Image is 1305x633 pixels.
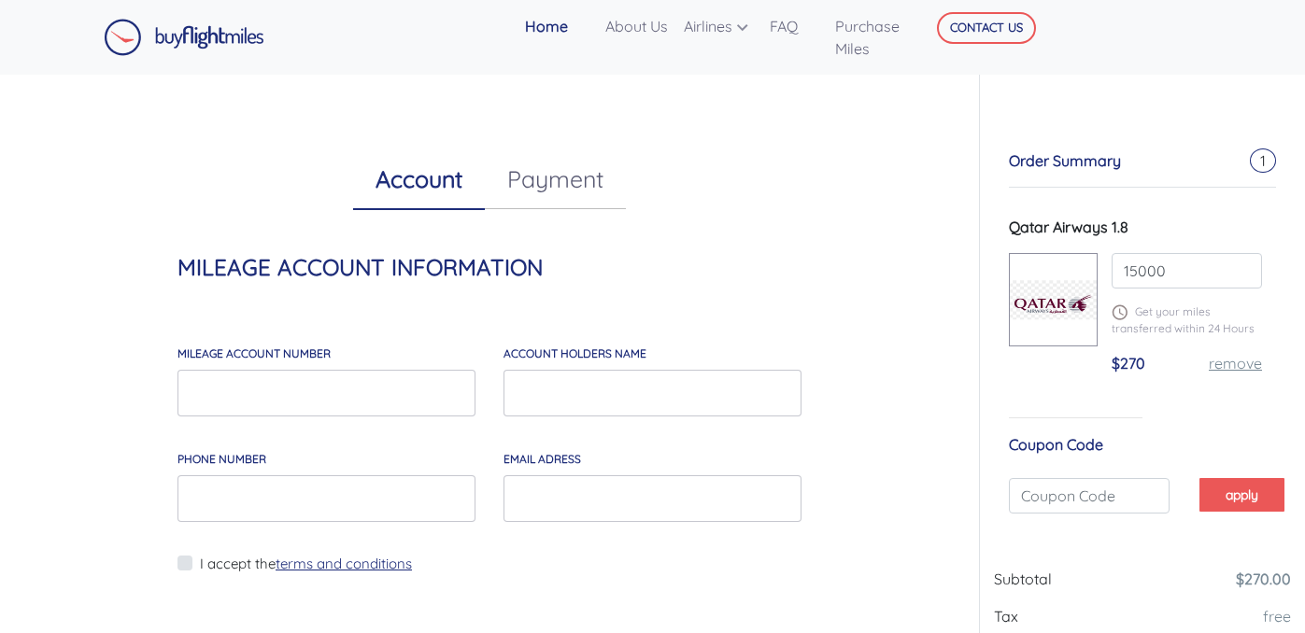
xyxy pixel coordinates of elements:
[104,14,264,61] a: Buy Flight Miles Logo
[937,12,1036,44] button: CONTACT US
[1209,354,1262,373] a: remove
[762,7,828,45] a: FAQ
[353,149,485,210] a: Account
[1009,151,1121,170] span: Order Summary
[518,7,598,45] a: Home
[994,570,1052,588] span: Subtotal
[1112,303,1262,337] p: Get your miles transferred within 24 Hours
[676,7,762,45] a: Airlines
[1009,218,1128,236] span: Qatar Airways 1.8
[177,254,801,281] h4: MILEAGE ACCOUNT INFORMATION
[200,554,412,575] label: I accept the
[598,7,676,45] a: About Us
[828,7,929,67] a: Purchase Miles
[994,607,1018,626] span: Tax
[177,345,331,362] label: MILEAGE account number
[1009,435,1103,454] span: Coupon Code
[1236,570,1291,588] a: $270.00
[1112,354,1145,373] span: $270
[504,451,581,468] label: email adress
[177,451,266,468] label: Phone Number
[1010,280,1097,319] img: qatar-airways.png
[1199,478,1285,512] button: apply
[485,149,626,209] a: Payment
[104,19,264,56] img: Buy Flight Miles Logo
[1250,148,1276,173] span: 1
[276,555,412,572] a: terms and conditions
[1009,478,1170,513] input: Coupon Code
[504,345,646,362] label: account holders NAME
[1112,304,1128,320] img: schedule.png
[1263,607,1291,626] a: free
